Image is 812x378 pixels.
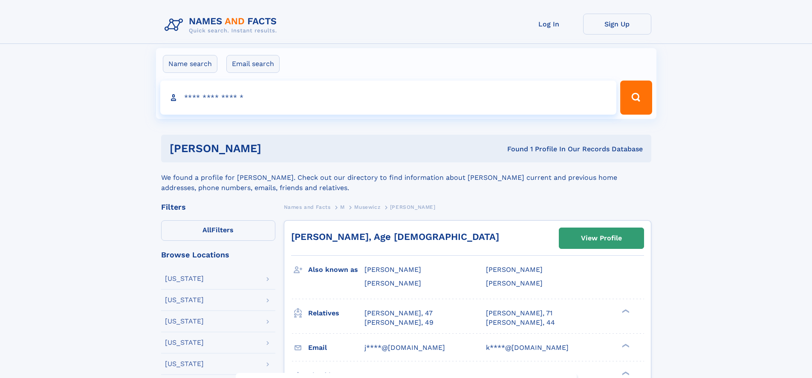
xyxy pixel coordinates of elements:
[163,55,217,73] label: Name search
[486,279,543,287] span: [PERSON_NAME]
[515,14,583,35] a: Log In
[165,361,204,367] div: [US_STATE]
[354,204,380,210] span: Musewicz
[620,81,652,115] button: Search Button
[364,279,421,287] span: [PERSON_NAME]
[161,251,275,259] div: Browse Locations
[226,55,280,73] label: Email search
[364,309,433,318] a: [PERSON_NAME], 47
[161,203,275,211] div: Filters
[354,202,380,212] a: Musewicz
[583,14,651,35] a: Sign Up
[308,306,364,320] h3: Relatives
[308,340,364,355] h3: Email
[308,263,364,277] h3: Also known as
[165,339,204,346] div: [US_STATE]
[165,318,204,325] div: [US_STATE]
[165,297,204,303] div: [US_STATE]
[486,318,555,327] a: [PERSON_NAME], 44
[384,144,643,154] div: Found 1 Profile In Our Records Database
[291,231,499,242] a: [PERSON_NAME], Age [DEMOGRAPHIC_DATA]
[559,228,644,248] a: View Profile
[160,81,617,115] input: search input
[620,343,630,348] div: ❯
[165,275,204,282] div: [US_STATE]
[364,265,421,274] span: [PERSON_NAME]
[390,204,436,210] span: [PERSON_NAME]
[161,162,651,193] div: We found a profile for [PERSON_NAME]. Check out our directory to find information about [PERSON_N...
[620,370,630,376] div: ❯
[486,265,543,274] span: [PERSON_NAME]
[581,228,622,248] div: View Profile
[202,226,211,234] span: All
[340,202,345,212] a: M
[161,220,275,241] label: Filters
[340,204,345,210] span: M
[161,14,284,37] img: Logo Names and Facts
[620,308,630,314] div: ❯
[486,309,552,318] a: [PERSON_NAME], 71
[284,202,331,212] a: Names and Facts
[364,318,433,327] a: [PERSON_NAME], 49
[170,143,384,154] h1: [PERSON_NAME]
